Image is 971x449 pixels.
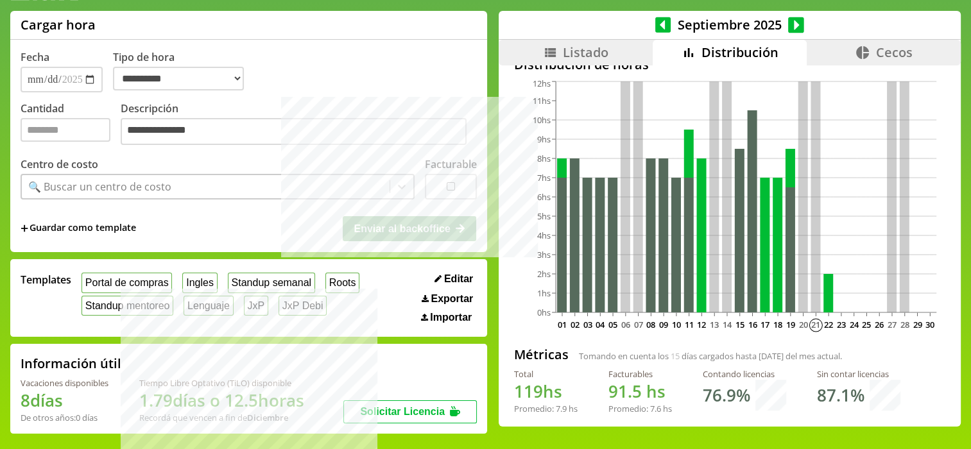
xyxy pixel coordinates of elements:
span: Septiembre 2025 [671,16,788,33]
h1: 1.79 días o 12.5 horas [139,389,304,412]
text: 08 [646,319,655,330]
div: Tiempo Libre Optativo (TiLO) disponible [139,377,304,389]
tspan: 6hs [537,191,551,203]
span: 7.6 [650,403,661,414]
text: 07 [633,319,642,330]
button: Portal de compras [82,273,172,292]
label: Descripción [121,101,477,148]
text: 10 [672,319,681,330]
label: Facturable [425,157,477,171]
label: Tipo de hora [113,50,254,92]
button: Standup semanal [228,273,315,292]
text: 23 [837,319,846,330]
span: 15 [671,350,680,362]
text: 12 [697,319,706,330]
text: 14 [723,319,732,330]
div: Sin contar licencias [817,368,900,380]
button: Editar [431,273,477,285]
button: Ingles [182,273,217,292]
text: 04 [596,319,605,330]
span: +Guardar como template [21,221,136,235]
label: Fecha [21,50,49,64]
h1: 76.9 % [703,384,750,407]
span: 91.5 [608,380,642,403]
span: Listado [563,44,608,61]
span: Templates [21,273,71,287]
h1: Cargar hora [21,16,96,33]
text: 05 [608,319,617,330]
button: Roots [325,273,359,292]
span: Cecos [875,44,912,61]
text: 11 [684,319,693,330]
button: JxP Debi [279,296,327,316]
tspan: 7hs [537,172,551,183]
button: Solicitar Licencia [343,400,477,423]
text: 15 [735,319,744,330]
span: Tomando en cuenta los días cargados hasta [DATE] del mes actual. [579,350,842,362]
tspan: 4hs [537,230,551,241]
div: Recordá que vencen a fin de [139,412,304,423]
text: 17 [760,319,769,330]
h1: hs [608,380,672,403]
text: 18 [773,319,782,330]
text: 19 [786,319,795,330]
select: Tipo de hora [113,67,244,90]
span: + [21,221,28,235]
label: Cantidad [21,101,121,148]
button: JxP [244,296,268,316]
text: 16 [748,319,757,330]
div: Vacaciones disponibles [21,377,108,389]
span: 119 [514,380,543,403]
span: Editar [444,273,473,285]
h1: 8 días [21,389,108,412]
text: 26 [875,319,884,330]
input: Cantidad [21,118,110,142]
text: 03 [583,319,592,330]
tspan: 9hs [537,133,551,145]
div: Contando licencias [703,368,786,380]
h1: hs [514,380,578,403]
label: Centro de costo [21,157,98,171]
text: 27 [888,319,897,330]
tspan: 12hs [533,78,551,90]
text: 30 [925,319,934,330]
tspan: 10hs [533,114,551,126]
b: Diciembre [247,412,288,423]
button: Standup mentoreo [82,296,173,316]
button: Exportar [418,292,477,305]
h2: Información útil [21,355,121,372]
div: Total [514,368,578,380]
span: Solicitar Licencia [360,406,445,417]
h1: 87.1 % [817,384,864,407]
text: 24 [849,319,859,330]
tspan: 8hs [537,153,551,164]
text: 02 [570,319,579,330]
span: Distribución [701,44,778,61]
span: Importar [430,312,472,323]
h2: Métricas [514,346,569,363]
text: 29 [913,319,922,330]
div: Promedio: hs [514,403,578,414]
div: Promedio: hs [608,403,672,414]
tspan: 2hs [537,268,551,280]
tspan: 3hs [537,249,551,260]
text: 01 [558,319,567,330]
text: 06 [621,319,630,330]
textarea: Descripción [121,118,467,145]
text: 21 [811,319,820,330]
div: Facturables [608,368,672,380]
span: Exportar [431,293,473,305]
text: 25 [862,319,871,330]
text: 13 [710,319,719,330]
div: De otros años: 0 días [21,412,108,423]
text: 28 [900,319,909,330]
button: Lenguaje [184,296,233,316]
tspan: 11hs [533,95,551,106]
text: 20 [798,319,807,330]
tspan: 0hs [537,307,551,318]
div: 🔍 Buscar un centro de costo [28,180,171,194]
tspan: 5hs [537,210,551,222]
span: 7.9 [556,403,567,414]
text: 09 [659,319,668,330]
tspan: 1hs [537,287,551,299]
